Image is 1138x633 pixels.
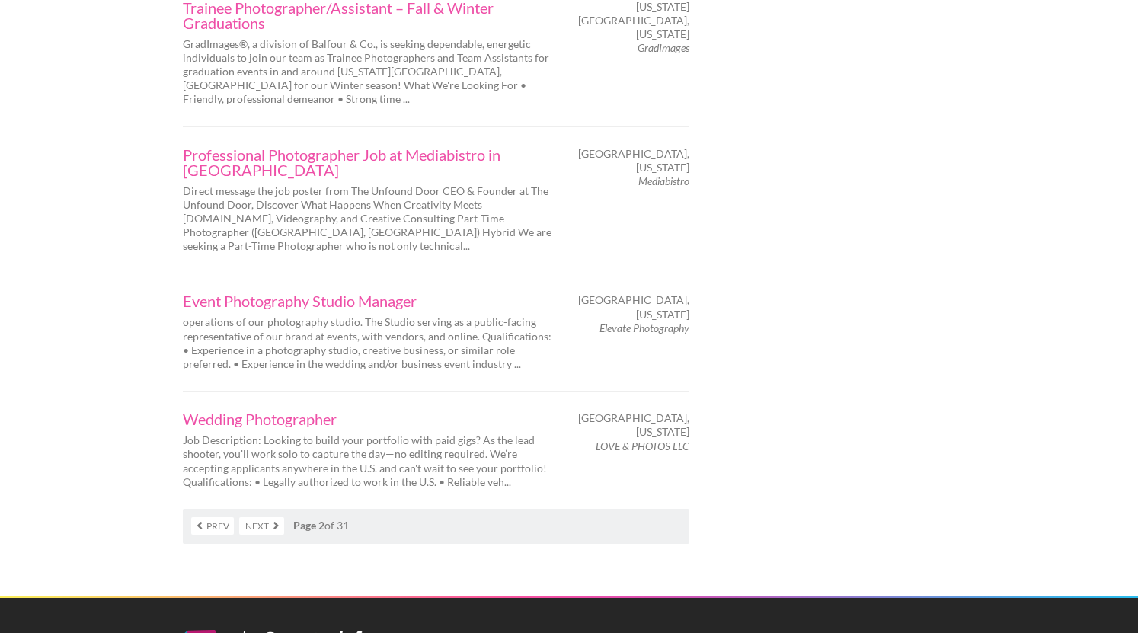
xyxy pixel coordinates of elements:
[239,517,284,535] a: Next
[183,509,689,544] nav: of 31
[183,147,556,177] a: Professional Photographer Job at Mediabistro in [GEOGRAPHIC_DATA]
[578,293,689,321] span: [GEOGRAPHIC_DATA], [US_STATE]
[183,293,556,309] a: Event Photography Studio Manager
[638,41,689,54] em: GradImages
[191,517,234,535] a: Prev
[183,184,556,254] p: Direct message the job poster from The Unfound Door CEO & Founder at The Unfound Door, Discover W...
[599,321,689,334] em: Elevate Photography
[578,147,689,174] span: [GEOGRAPHIC_DATA], [US_STATE]
[183,315,556,371] p: operations of our photography studio. The Studio serving as a public-facing representative of our...
[183,411,556,427] a: Wedding Photographer
[183,37,556,107] p: GradImages®, a division of Balfour & Co., is seeking dependable, energetic individuals to join ou...
[293,519,324,532] strong: Page 2
[638,174,689,187] em: Mediabistro
[183,433,556,489] p: Job Description: Looking to build your portfolio with paid gigs? As the lead shooter, you'll work...
[578,411,689,439] span: [GEOGRAPHIC_DATA], [US_STATE]
[596,440,689,452] em: LOVE & PHOTOS LLC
